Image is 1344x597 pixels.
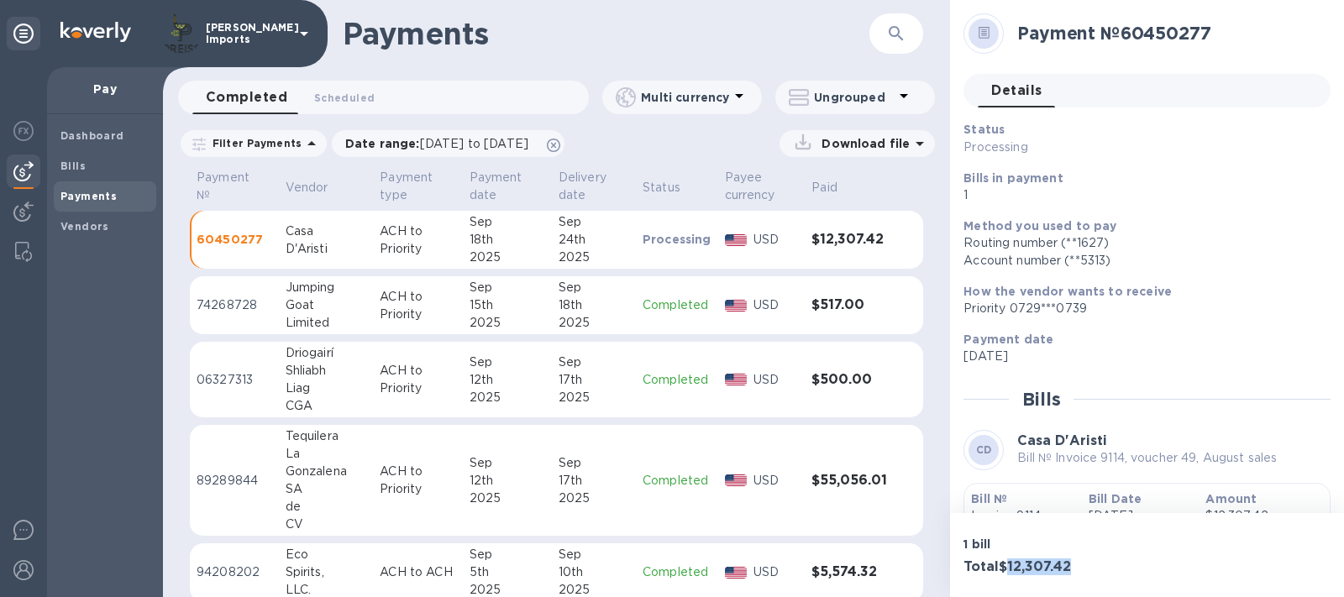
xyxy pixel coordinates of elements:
div: Sep [470,279,545,296]
p: 60450277 [197,231,272,248]
div: Priority 0729***0739 [963,300,1317,317]
p: ACH to Priority [380,362,455,397]
p: Download file [815,135,910,152]
div: D'Aristi [286,240,367,258]
div: Sep [559,546,629,563]
b: Casa D'Aristi [1017,432,1107,448]
div: Limited [286,314,367,332]
div: 2025 [470,249,545,266]
p: Bill № Invoice 9114, voucher 49, August sales [1017,449,1277,467]
p: ACH to Priority [380,463,455,498]
p: Multi currency [641,89,729,106]
b: Bills in payment [963,171,1063,185]
h2: Bills [1022,389,1060,410]
div: Sep [559,213,629,231]
div: Unpin categories [7,17,40,50]
p: Payment date [470,169,523,204]
span: Vendor [286,179,350,196]
p: ACH to Priority [380,288,455,323]
div: La [286,445,367,463]
h3: $12,307.42 [811,232,890,248]
b: Amount [1205,492,1257,505]
div: 18th [559,296,629,314]
div: Shliabh [286,362,367,380]
div: Sep [559,454,629,472]
p: USD [753,472,798,490]
div: CV [286,516,367,533]
b: Dashboard [60,129,124,142]
h3: $517.00 [811,297,890,313]
p: 06327313 [197,371,272,389]
div: Sep [559,353,629,371]
b: Bills [60,160,86,172]
p: Processing [643,231,711,248]
div: 5th [470,563,545,581]
p: Invoice 9114, voucher 49, August sales [971,507,1075,560]
b: Bill № [971,492,1007,505]
p: [DATE] [1089,507,1193,525]
p: Status [643,179,680,196]
div: 2025 [470,490,545,507]
p: Pay [60,81,150,97]
img: Logo [60,22,131,42]
span: Payment type [380,169,455,204]
div: 2025 [559,249,629,266]
div: 18th [470,231,545,249]
p: Date range : [345,135,537,152]
h3: $500.00 [811,372,890,388]
h3: $5,574.32 [811,564,890,580]
div: Eco [286,546,367,563]
div: 17th [559,371,629,389]
p: ACH to Priority [380,223,455,258]
div: 12th [470,371,545,389]
p: Filter Payments [206,136,302,150]
div: Sep [470,353,545,371]
p: Payment type [380,169,433,204]
img: USD [725,234,748,246]
div: Account number (**5313) [963,252,1317,270]
span: Payment date [470,169,545,204]
div: Sep [470,454,545,472]
p: 94208202 [197,563,272,581]
div: 2025 [559,490,629,507]
b: Payments [60,190,117,202]
h3: Total $12,307.42 [963,559,1140,575]
p: Ungrouped [814,89,894,106]
p: Processing [963,139,1199,156]
div: CGA [286,397,367,415]
img: USD [725,300,748,312]
p: Completed [643,296,711,314]
p: USD [753,231,798,249]
p: Payment № [197,169,250,204]
b: Status [963,123,1005,136]
p: 89289844 [197,472,272,490]
p: USD [753,563,798,581]
div: Liag [286,380,367,397]
div: Routing number (**1627) [963,234,1317,252]
p: 1 [963,186,1317,204]
div: Goat [286,296,367,314]
div: 17th [559,472,629,490]
div: 2025 [559,314,629,332]
div: Date range:[DATE] to [DATE] [332,130,564,157]
b: Bill Date [1089,492,1142,505]
p: [DATE] [963,348,1317,365]
div: 15th [470,296,545,314]
div: Sep [470,546,545,563]
p: 74268728 [197,296,272,314]
span: Paid [811,179,859,196]
p: Completed [643,472,711,490]
div: Tequilera [286,427,367,445]
div: de [286,498,367,516]
p: USD [753,296,798,314]
span: Payment № [197,169,272,204]
p: Payee currency [725,169,777,204]
div: 24th [559,231,629,249]
b: CD [976,443,992,456]
span: Details [991,79,1042,102]
div: 2025 [470,389,545,406]
div: Casa [286,223,367,240]
div: Gonzalena [286,463,367,480]
div: 10th [559,563,629,581]
img: USD [725,374,748,385]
